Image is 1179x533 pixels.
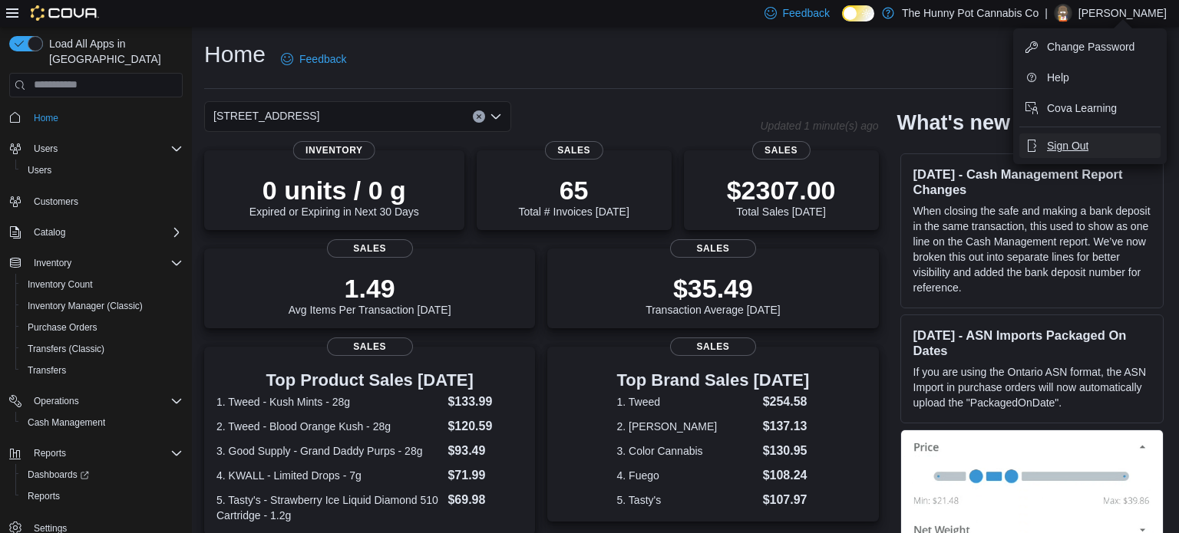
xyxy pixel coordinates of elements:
[763,393,810,411] dd: $254.58
[21,297,149,315] a: Inventory Manager (Classic)
[28,254,183,272] span: Inventory
[15,317,189,338] button: Purchase Orders
[34,143,58,155] span: Users
[1019,35,1161,59] button: Change Password
[21,361,72,380] a: Transfers
[28,392,85,410] button: Operations
[21,413,111,432] a: Cash Management
[763,491,810,509] dd: $107.97
[213,107,319,125] span: [STREET_ADDRESS]
[21,413,183,432] span: Cash Management
[751,141,810,160] span: Sales
[21,161,58,179] a: Users
[28,140,64,158] button: Users
[1078,4,1167,22] p: [PERSON_NAME]
[15,360,189,381] button: Transfers
[646,273,781,304] p: $35.49
[28,223,71,242] button: Catalog
[28,278,93,291] span: Inventory Count
[617,394,757,410] dt: 1. Tweed
[34,257,71,269] span: Inventory
[43,36,183,67] span: Load All Apps in [GEOGRAPHIC_DATA]
[28,469,89,481] span: Dashboards
[293,141,375,160] span: Inventory
[216,443,441,459] dt: 3. Good Supply - Grand Daddy Purps - 28g
[15,464,189,485] a: Dashboards
[3,443,189,464] button: Reports
[21,318,104,337] a: Purchase Orders
[1047,39,1134,54] span: Change Password
[1019,133,1161,158] button: Sign Out
[21,466,183,484] span: Dashboards
[913,327,1151,358] h3: [DATE] - ASN Imports Packaged On Dates
[3,107,189,129] button: Home
[275,44,352,74] a: Feedback
[913,166,1151,197] h3: [DATE] - Cash Management Report Changes
[670,239,756,258] span: Sales
[617,419,757,434] dt: 2. [PERSON_NAME]
[763,442,810,460] dd: $130.95
[518,175,629,218] div: Total # Invoices [DATE]
[646,273,781,316] div: Transaction Average [DATE]
[28,444,72,462] button: Reports
[28,416,105,429] span: Cash Management
[21,487,183,505] span: Reports
[447,393,523,411] dd: $133.99
[28,254,78,272] button: Inventory
[21,275,99,294] a: Inventory Count
[34,447,66,459] span: Reports
[447,466,523,485] dd: $71.99
[28,192,183,211] span: Customers
[727,175,836,206] p: $2307.00
[289,273,451,316] div: Avg Items Per Transaction [DATE]
[28,300,143,312] span: Inventory Manager (Classic)
[31,5,99,21] img: Cova
[34,226,65,239] span: Catalog
[670,337,756,356] span: Sales
[289,273,451,304] p: 1.49
[216,394,441,410] dt: 1. Tweed - Kush Mints - 28g
[447,417,523,436] dd: $120.59
[327,239,413,258] span: Sales
[28,223,183,242] span: Catalog
[204,39,266,70] h1: Home
[15,295,189,317] button: Inventory Manager (Classic)
[490,110,502,123] button: Open list of options
[34,196,78,208] span: Customers
[913,364,1151,410] p: If you are using the Ontario ASN format, the ASN Import in purchase orders will now automatically...
[15,412,189,433] button: Cash Management
[1019,65,1161,90] button: Help
[21,275,183,294] span: Inventory Count
[15,338,189,360] button: Transfers (Classic)
[15,485,189,507] button: Reports
[783,5,830,21] span: Feedback
[28,444,183,462] span: Reports
[21,340,183,358] span: Transfers (Classic)
[21,361,183,380] span: Transfers
[727,175,836,218] div: Total Sales [DATE]
[447,491,523,509] dd: $69.98
[1019,96,1161,120] button: Cova Learning
[249,175,419,218] div: Expired or Expiring in Next 30 Days
[21,297,183,315] span: Inventory Manager (Classic)
[1047,70,1069,85] span: Help
[763,466,810,485] dd: $108.24
[617,443,757,459] dt: 3. Color Cannabis
[1047,100,1117,116] span: Cova Learning
[216,468,441,483] dt: 4. KWALL - Limited Drops - 7g
[21,466,95,484] a: Dashboards
[897,110,1010,135] h2: What's new
[15,274,189,295] button: Inventory Count
[3,252,189,274] button: Inventory
[1045,4,1048,22] p: |
[28,343,104,355] span: Transfers (Classic)
[473,110,485,123] button: Clear input
[249,175,419,206] p: 0 units / 0 g
[545,141,603,160] span: Sales
[1047,138,1088,153] span: Sign Out
[3,222,189,243] button: Catalog
[15,160,189,181] button: Users
[902,4,1039,22] p: The Hunny Pot Cannabis Co
[447,442,523,460] dd: $93.49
